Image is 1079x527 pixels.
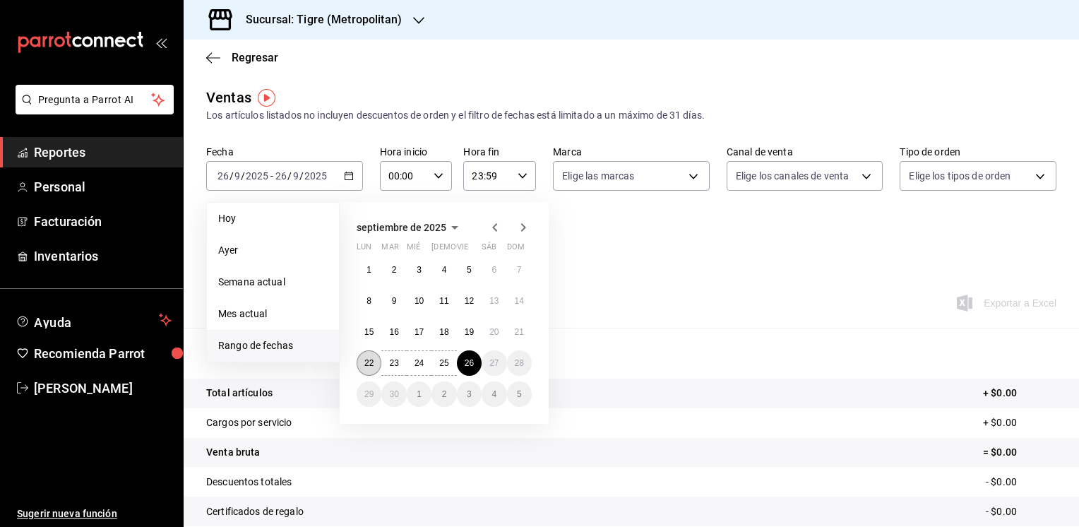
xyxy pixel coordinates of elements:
[482,288,506,314] button: 13 de septiembre de 2025
[465,327,474,337] abbr: 19 de septiembre de 2025
[17,507,172,521] span: Sugerir nueva función
[206,87,251,108] div: Ventas
[415,296,424,306] abbr: 10 de septiembre de 2025
[299,170,304,182] span: /
[10,102,174,117] a: Pregunta a Parrot AI
[507,319,532,345] button: 21 de septiembre de 2025
[357,222,446,233] span: septiembre de 2025
[489,296,499,306] abbr: 13 de septiembre de 2025
[431,257,456,283] button: 4 de septiembre de 2025
[218,211,328,226] span: Hoy
[229,170,234,182] span: /
[304,170,328,182] input: ----
[218,338,328,353] span: Rango de fechas
[442,389,447,399] abbr: 2 de octubre de 2025
[206,415,292,430] p: Cargos por servicio
[457,350,482,376] button: 26 de septiembre de 2025
[431,288,456,314] button: 11 de septiembre de 2025
[442,265,447,275] abbr: 4 de septiembre de 2025
[515,296,524,306] abbr: 14 de septiembre de 2025
[457,381,482,407] button: 3 de octubre de 2025
[380,147,453,157] label: Hora inicio
[407,381,431,407] button: 1 de octubre de 2025
[217,170,229,182] input: --
[389,327,398,337] abbr: 16 de septiembre de 2025
[407,350,431,376] button: 24 de septiembre de 2025
[482,350,506,376] button: 27 de septiembre de 2025
[463,147,536,157] label: Hora fin
[34,379,172,398] span: [PERSON_NAME]
[986,475,1056,490] p: - $0.00
[727,147,883,157] label: Canal de venta
[517,389,522,399] abbr: 5 de octubre de 2025
[34,312,153,328] span: Ayuda
[218,307,328,321] span: Mes actual
[515,358,524,368] abbr: 28 de septiembre de 2025
[357,381,381,407] button: 29 de septiembre de 2025
[381,242,398,257] abbr: martes
[407,257,431,283] button: 3 de septiembre de 2025
[218,243,328,258] span: Ayer
[417,265,422,275] abbr: 3 de septiembre de 2025
[491,265,496,275] abbr: 6 de septiembre de 2025
[206,445,260,460] p: Venta bruta
[515,327,524,337] abbr: 21 de septiembre de 2025
[457,319,482,345] button: 19 de septiembre de 2025
[34,344,172,363] span: Recomienda Parrot
[457,242,468,257] abbr: viernes
[364,358,374,368] abbr: 22 de septiembre de 2025
[439,296,448,306] abbr: 11 de septiembre de 2025
[234,170,241,182] input: --
[909,169,1011,183] span: Elige los tipos de orden
[983,415,1056,430] p: + $0.00
[16,85,174,114] button: Pregunta a Parrot AI
[357,288,381,314] button: 8 de septiembre de 2025
[482,257,506,283] button: 6 de septiembre de 2025
[381,381,406,407] button: 30 de septiembre de 2025
[507,381,532,407] button: 5 de octubre de 2025
[407,288,431,314] button: 10 de septiembre de 2025
[562,169,634,183] span: Elige las marcas
[517,265,522,275] abbr: 7 de septiembre de 2025
[357,350,381,376] button: 22 de septiembre de 2025
[206,147,363,157] label: Fecha
[366,265,371,275] abbr: 1 de septiembre de 2025
[482,242,496,257] abbr: sábado
[381,257,406,283] button: 2 de septiembre de 2025
[206,345,1056,362] p: Resumen
[245,170,269,182] input: ----
[415,358,424,368] abbr: 24 de septiembre de 2025
[381,319,406,345] button: 16 de septiembre de 2025
[986,504,1056,519] p: - $0.00
[275,170,287,182] input: --
[439,327,448,337] abbr: 18 de septiembre de 2025
[364,327,374,337] abbr: 15 de septiembre de 2025
[381,288,406,314] button: 9 de septiembre de 2025
[482,319,506,345] button: 20 de septiembre de 2025
[218,275,328,290] span: Semana actual
[357,219,463,236] button: septiembre de 2025
[465,358,474,368] abbr: 26 de septiembre de 2025
[232,51,278,64] span: Regresar
[482,381,506,407] button: 4 de octubre de 2025
[900,147,1056,157] label: Tipo de orden
[736,169,849,183] span: Elige los canales de venta
[357,257,381,283] button: 1 de septiembre de 2025
[507,288,532,314] button: 14 de septiembre de 2025
[491,389,496,399] abbr: 4 de octubre de 2025
[431,242,515,257] abbr: jueves
[287,170,292,182] span: /
[366,296,371,306] abbr: 8 de septiembre de 2025
[439,358,448,368] abbr: 25 de septiembre de 2025
[392,296,397,306] abbr: 9 de septiembre de 2025
[457,257,482,283] button: 5 de septiembre de 2025
[507,242,525,257] abbr: domingo
[389,358,398,368] abbr: 23 de septiembre de 2025
[34,247,172,266] span: Inventarios
[417,389,422,399] abbr: 1 de octubre de 2025
[357,319,381,345] button: 15 de septiembre de 2025
[270,170,273,182] span: -
[389,389,398,399] abbr: 30 de septiembre de 2025
[38,93,152,107] span: Pregunta a Parrot AI
[507,257,532,283] button: 7 de septiembre de 2025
